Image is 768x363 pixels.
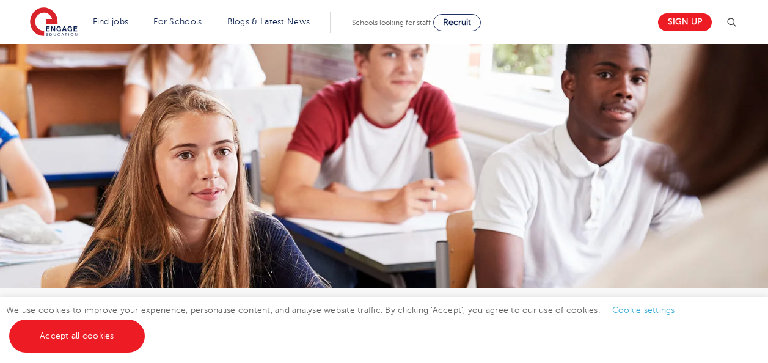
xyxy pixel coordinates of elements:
[9,320,145,353] a: Accept all cookies
[227,17,310,26] a: Blogs & Latest News
[93,17,129,26] a: Find jobs
[658,13,712,31] a: Sign up
[6,306,687,340] span: We use cookies to improve your experience, personalise content, and analyse website traffic. By c...
[443,18,471,27] span: Recruit
[612,306,675,315] a: Cookie settings
[153,17,202,26] a: For Schools
[30,7,78,38] img: Engage Education
[352,18,431,27] span: Schools looking for staff
[433,14,481,31] a: Recruit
